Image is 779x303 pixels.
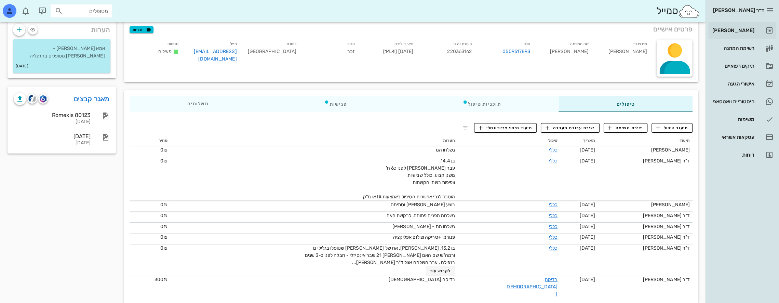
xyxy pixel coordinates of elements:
[14,133,91,140] div: [DATE]
[678,4,700,18] img: SmileCloud logo
[549,158,558,164] a: כללי
[549,213,558,219] a: כללי
[541,123,599,133] button: יצירת עבודת מעבדה
[560,135,597,146] th: תאריך
[549,234,558,240] a: כללי
[154,277,167,282] span: 300₪
[708,147,776,163] a: דוחות
[633,42,647,46] small: שם פרטי
[597,135,693,146] th: תיעוד
[549,224,558,229] a: כללי
[600,276,690,283] div: ד"ר [PERSON_NAME]
[549,245,558,251] a: כללי
[38,94,48,104] button: romexis logo
[27,94,37,104] button: cliniview logo
[580,147,595,153] span: [DATE]
[711,45,754,51] div: רשימת המתנה
[160,158,167,164] span: 0₪
[708,58,776,74] a: תיקים רפואיים
[580,245,595,251] span: [DATE]
[160,147,167,153] span: 0₪
[546,125,595,131] span: יצירת עבודת מעבדה
[14,140,91,146] div: [DATE]
[230,42,237,46] small: מייל
[549,202,558,208] a: כללי
[266,96,404,112] div: פגישות
[383,49,413,54] span: [DATE] ( )
[40,95,46,103] img: romexis logo
[133,27,150,33] span: תגיות
[130,135,170,146] th: מחיר
[393,234,455,240] span: פנורמי +סריקה וצילום אפליקציה
[711,152,754,158] div: דוחות
[559,96,693,112] div: טיפולים
[594,39,653,67] div: [PERSON_NAME]
[386,213,455,219] span: נשלחה הפניה פתוחה, לבקשת האם
[302,39,360,67] div: זכר
[502,48,530,55] a: 0509517893
[708,93,776,110] a: היסטוריית וואטסאפ
[158,49,172,54] span: פעילים
[160,202,167,208] span: 0₪
[600,223,690,230] div: ד"ר [PERSON_NAME]
[170,135,458,146] th: הערות
[14,119,91,125] div: [DATE]
[708,129,776,145] a: עסקאות אשראי
[580,158,595,164] span: [DATE]
[305,245,455,265] span: בן 13.2, [PERSON_NAME]. אח של [PERSON_NAME] שטופלו בגליל ים ורמה"ש שם האם [PERSON_NAME] 21 שבר אי...
[392,224,455,229] span: נשלחו המ - [PERSON_NAME]
[713,7,764,13] span: ד״ר [PERSON_NAME]
[160,245,167,251] span: 0₪
[8,18,116,38] div: הערות
[391,202,455,208] span: בוצע [PERSON_NAME] וסתימה
[580,224,595,229] span: [DATE]
[711,63,754,69] div: תיקים רפואיים
[74,93,110,104] a: מאגר קבצים
[708,22,776,39] a: [PERSON_NAME]
[20,5,24,10] span: תג
[600,245,690,252] div: ד"ר [PERSON_NAME]
[14,112,91,118] div: Romexis 80123
[656,125,688,131] span: תיעוד טיפול
[711,117,754,122] div: משימות
[458,135,560,146] th: טיפול
[580,277,595,282] span: [DATE]
[580,202,595,208] span: [DATE]
[394,42,413,46] small: תאריך לידה
[194,49,237,62] a: [EMAIL_ADDRESS][DOMAIN_NAME]
[479,125,532,131] span: תיעוד מיפוי פריודונטלי
[248,49,297,54] span: [GEOGRAPHIC_DATA]
[160,224,167,229] span: 0₪
[656,4,700,18] div: סמייל
[447,49,472,54] span: 220363162
[604,123,648,133] button: יצירת משימה
[507,277,558,297] a: בדיקה [DEMOGRAPHIC_DATA]
[711,81,754,87] div: אישורי הגעה
[167,42,178,46] small: סטטוס
[711,134,754,140] div: עסקאות אשראי
[18,45,105,60] p: אמא [PERSON_NAME] - [PERSON_NAME] מטופלים בהרצליה
[363,158,455,200] span: בן 14.4, עבר [PERSON_NAME] לפני כ6 ח' משנן קבוע, כולל שביעיות צפיפות בשתי הקשתות הוסבר לגבי אפשרו...
[708,111,776,128] a: משימות
[580,213,595,219] span: [DATE]
[600,234,690,241] div: ד"ר [PERSON_NAME]
[347,42,355,46] small: מגדר
[426,266,455,276] button: לקרוא עוד
[600,212,690,219] div: ד"ר [PERSON_NAME]
[28,95,36,103] img: cliniview logo
[600,201,690,208] div: [PERSON_NAME]
[160,234,167,240] span: 0₪
[160,213,167,219] span: 0₪
[608,125,643,131] span: יצירת משימה
[474,123,537,133] button: תיעוד מיפוי פריודונטלי
[187,102,209,106] span: תשלומים
[708,76,776,92] a: אישורי הגעה
[570,42,589,46] small: שם משפחה
[580,234,595,240] span: [DATE]
[522,42,530,46] small: טלפון
[708,40,776,56] a: רשימת המתנה
[16,63,28,70] small: [DATE]
[453,42,472,46] small: תעודת זהות
[430,268,451,273] span: לקרוא עוד
[711,28,754,33] div: [PERSON_NAME]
